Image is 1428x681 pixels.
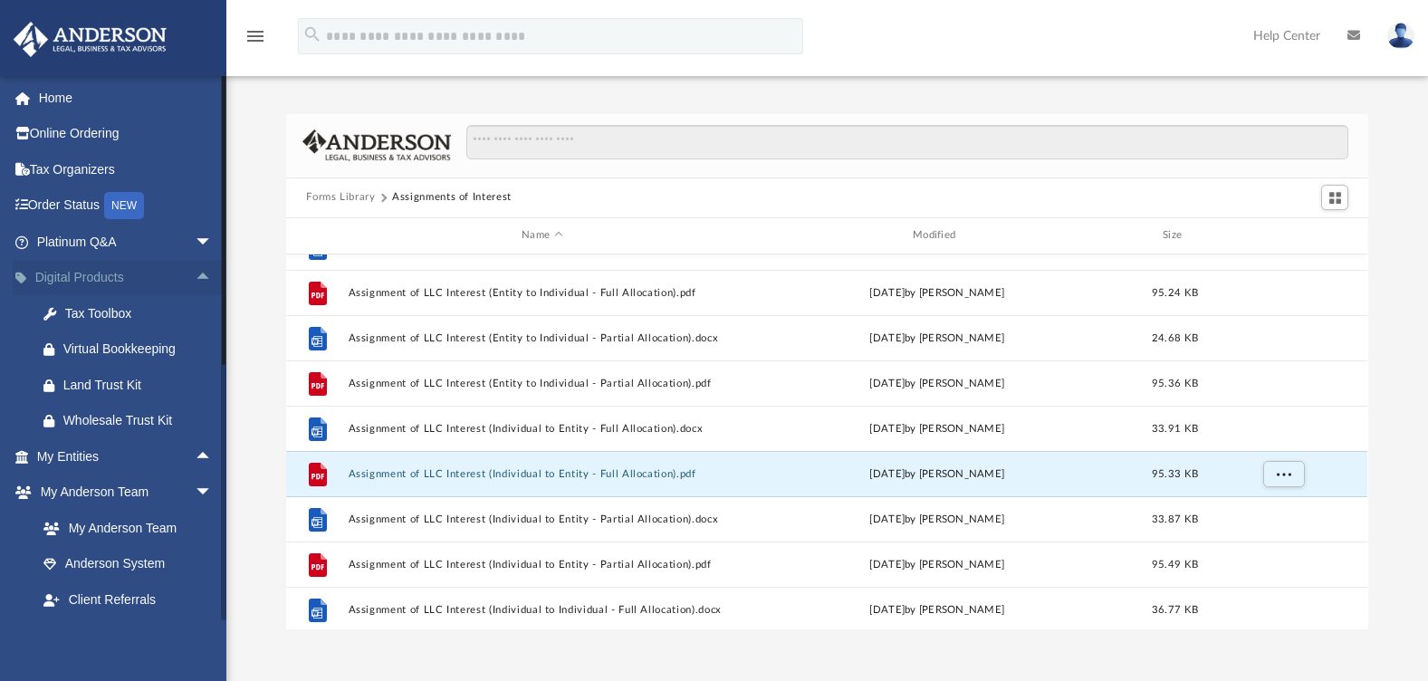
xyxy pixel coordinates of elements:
[13,475,231,511] a: My Anderson Teamarrow_drop_down
[349,378,736,389] button: Assignment of LLC Interest (Entity to Individual - Partial Allocation).pdf
[63,338,217,360] div: Virtual Bookkeeping
[195,224,231,261] span: arrow_drop_down
[743,227,1131,244] div: Modified
[13,151,240,187] a: Tax Organizers
[63,302,217,325] div: Tax Toolbox
[1321,185,1348,210] button: Switch to Grid View
[349,423,736,435] button: Assignment of LLC Interest (Individual to Entity - Full Allocation).docx
[1387,23,1414,49] img: User Pic
[349,287,736,299] button: Assignment of LLC Interest (Entity to Individual - Full Allocation).pdf
[349,468,736,480] button: Assignment of LLC Interest (Individual to Entity - Full Allocation).pdf
[1152,513,1198,523] span: 33.87 KB
[1152,423,1198,433] span: 33.91 KB
[13,260,240,296] a: Digital Productsarrow_drop_up
[1152,332,1198,342] span: 24.68 KB
[1152,559,1198,569] span: 95.49 KB
[25,546,231,582] a: Anderson System
[743,601,1131,618] div: [DATE] by [PERSON_NAME]
[25,367,240,403] a: Land Trust Kit
[25,403,240,439] a: Wholesale Trust Kit
[349,604,736,616] button: Assignment of LLC Interest (Individual to Individual - Full Allocation).docx
[13,116,240,152] a: Online Ordering
[1152,378,1198,388] span: 95.36 KB
[1139,227,1212,244] div: Size
[743,375,1131,391] div: [DATE] by [PERSON_NAME]
[25,510,222,546] a: My Anderson Team
[8,22,172,57] img: Anderson Advisors Platinum Portal
[1263,460,1305,487] button: More options
[743,465,1131,482] div: [DATE] by [PERSON_NAME]
[294,227,340,244] div: id
[349,332,736,344] button: Assignment of LLC Interest (Entity to Individual - Partial Allocation).docx
[348,227,735,244] div: Name
[195,475,231,512] span: arrow_drop_down
[63,374,217,397] div: Land Trust Kit
[743,239,1131,255] div: [DATE] by [PERSON_NAME]
[13,80,240,116] a: Home
[1220,227,1347,244] div: id
[466,125,1348,159] input: Search files and folders
[63,409,217,432] div: Wholesale Trust Kit
[743,511,1131,527] div: [DATE] by [PERSON_NAME]
[13,438,240,475] a: My Entitiesarrow_drop_up
[286,254,1367,629] div: grid
[195,618,231,655] span: arrow_drop_down
[25,331,240,368] a: Virtual Bookkeeping
[25,581,231,618] a: Client Referrals
[1152,468,1198,478] span: 95.33 KB
[743,420,1131,436] div: [DATE] by [PERSON_NAME]
[244,34,266,47] a: menu
[195,260,231,297] span: arrow_drop_up
[1152,604,1198,614] span: 36.77 KB
[25,295,240,331] a: Tax Toolbox
[392,189,512,206] button: Assignments of Interest
[13,618,231,654] a: My Documentsarrow_drop_down
[1152,287,1198,297] span: 95.24 KB
[743,284,1131,301] div: [DATE] by [PERSON_NAME]
[13,187,240,225] a: Order StatusNEW
[13,224,240,260] a: Platinum Q&Aarrow_drop_down
[306,189,375,206] button: Forms Library
[104,192,144,219] div: NEW
[349,513,736,525] button: Assignment of LLC Interest (Individual to Entity - Partial Allocation).docx
[195,438,231,475] span: arrow_drop_up
[743,556,1131,572] div: [DATE] by [PERSON_NAME]
[244,25,266,47] i: menu
[302,24,322,44] i: search
[743,330,1131,346] div: [DATE] by [PERSON_NAME]
[349,559,736,571] button: Assignment of LLC Interest (Individual to Entity - Partial Allocation).pdf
